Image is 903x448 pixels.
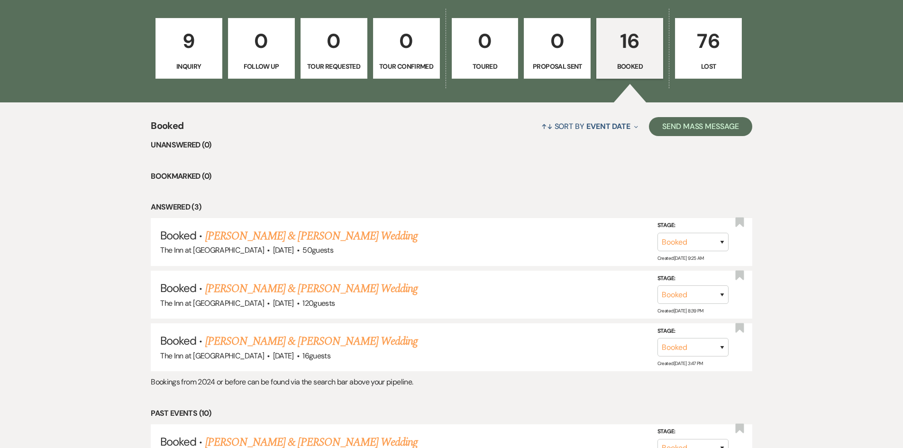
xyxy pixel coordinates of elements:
[205,228,418,245] a: [PERSON_NAME] & [PERSON_NAME] Wedding
[151,376,752,388] p: Bookings from 2024 or before can be found via the search bar above your pipeline.
[151,139,752,151] li: Unanswered (0)
[205,280,418,297] a: [PERSON_NAME] & [PERSON_NAME] Wedding
[596,18,663,79] a: 16Booked
[151,201,752,213] li: Answered (3)
[162,61,216,72] p: Inquiry
[602,61,657,72] p: Booked
[681,61,736,72] p: Lost
[538,114,642,139] button: Sort By Event Date
[273,245,294,255] span: [DATE]
[162,25,216,57] p: 9
[302,298,335,308] span: 120 guests
[657,308,703,314] span: Created: [DATE] 8:39 PM
[379,25,434,57] p: 0
[151,407,752,420] li: Past Events (10)
[657,360,703,366] span: Created: [DATE] 3:47 PM
[273,298,294,308] span: [DATE]
[602,25,657,57] p: 16
[657,326,729,337] label: Stage:
[160,333,196,348] span: Booked
[234,61,289,72] p: Follow Up
[657,427,729,437] label: Stage:
[228,18,295,79] a: 0Follow Up
[541,121,553,131] span: ↑↓
[302,351,330,361] span: 16 guests
[160,281,196,295] span: Booked
[307,61,361,72] p: Tour Requested
[452,18,519,79] a: 0Toured
[586,121,630,131] span: Event Date
[160,228,196,243] span: Booked
[458,61,512,72] p: Toured
[649,117,752,136] button: Send Mass Message
[151,119,183,139] span: Booked
[657,274,729,284] label: Stage:
[273,351,294,361] span: [DATE]
[675,18,742,79] a: 76Lost
[681,25,736,57] p: 76
[160,298,264,308] span: The Inn at [GEOGRAPHIC_DATA]
[524,18,591,79] a: 0Proposal Sent
[657,220,729,231] label: Stage:
[530,61,584,72] p: Proposal Sent
[301,18,367,79] a: 0Tour Requested
[155,18,222,79] a: 9Inquiry
[458,25,512,57] p: 0
[302,245,333,255] span: 50 guests
[379,61,434,72] p: Tour Confirmed
[151,170,752,183] li: Bookmarked (0)
[160,245,264,255] span: The Inn at [GEOGRAPHIC_DATA]
[160,351,264,361] span: The Inn at [GEOGRAPHIC_DATA]
[234,25,289,57] p: 0
[307,25,361,57] p: 0
[373,18,440,79] a: 0Tour Confirmed
[657,255,704,261] span: Created: [DATE] 9:25 AM
[530,25,584,57] p: 0
[205,333,418,350] a: [PERSON_NAME] & [PERSON_NAME] Wedding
